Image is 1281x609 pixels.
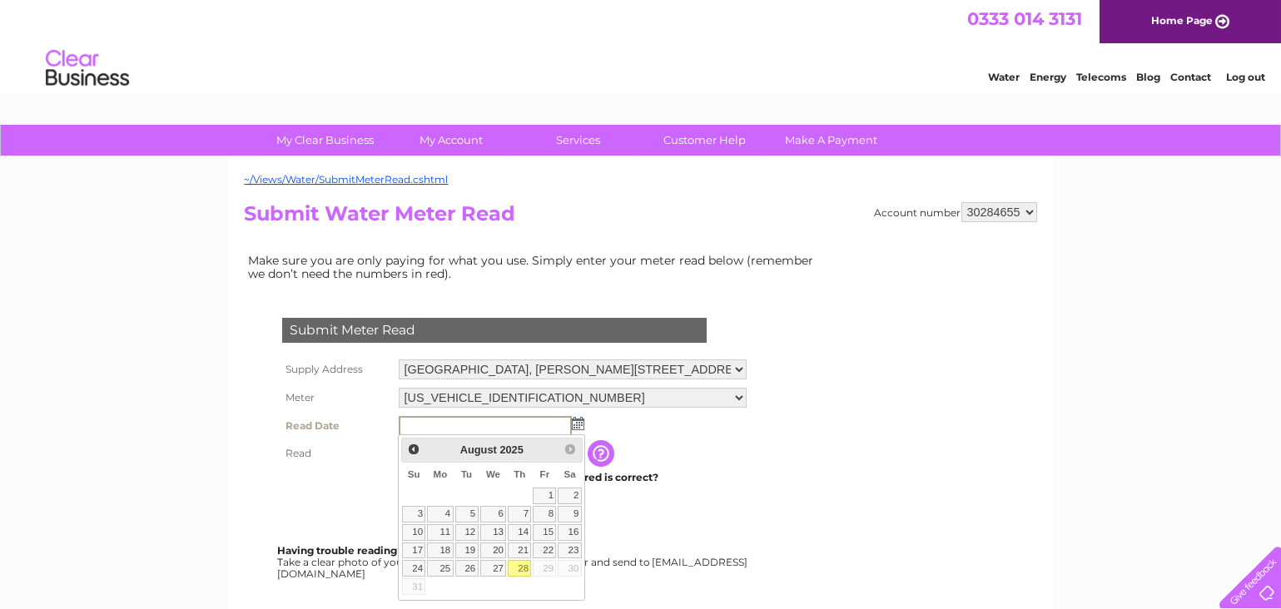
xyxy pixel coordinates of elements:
a: Log out [1226,71,1265,83]
a: 13 [480,524,507,541]
a: 23 [558,542,581,559]
a: 25 [427,560,453,577]
td: Make sure you are only paying for what you use. Simply enter your meter read below (remember we d... [245,250,827,285]
div: Clear Business is a trading name of Verastar Limited (registered in [GEOGRAPHIC_DATA] No. 3667643... [248,9,1035,81]
span: 2025 [499,443,523,456]
a: 11 [427,524,453,541]
a: My Clear Business [256,125,394,156]
a: 14 [508,524,531,541]
a: 20 [480,542,507,559]
a: My Account [383,125,520,156]
a: 6 [480,506,507,522]
a: 3 [402,506,425,522]
a: 8 [533,506,556,522]
a: 27 [480,560,507,577]
a: Blog [1136,71,1160,83]
div: Submit Meter Read [282,318,707,343]
span: August [460,443,497,456]
h2: Submit Water Meter Read [245,202,1037,234]
input: Information [588,440,618,467]
span: Prev [407,443,420,456]
a: 10 [402,524,425,541]
a: 9 [558,506,581,522]
a: 1 [533,488,556,504]
a: 19 [455,542,479,559]
span: Thursday [514,469,525,479]
th: Meter [278,384,395,412]
a: 18 [427,542,453,559]
img: logo.png [45,43,130,94]
a: 12 [455,524,479,541]
a: Make A Payment [762,125,900,156]
a: 7 [508,506,531,522]
a: Services [509,125,647,156]
a: Telecoms [1076,71,1126,83]
a: 15 [533,524,556,541]
a: 22 [533,542,556,559]
a: Customer Help [636,125,773,156]
td: Are you sure the read you have entered is correct? [395,467,751,488]
b: Having trouble reading your meter? [278,544,464,557]
a: 24 [402,560,425,577]
img: ... [572,417,584,430]
a: Contact [1170,71,1211,83]
a: Water [988,71,1020,83]
a: 21 [508,542,531,559]
a: Energy [1030,71,1066,83]
a: 16 [558,524,581,541]
div: Take a clear photo of your readings, tell us which supply it's for and send to [EMAIL_ADDRESS][DO... [278,545,751,579]
span: Sunday [408,469,420,479]
span: Tuesday [461,469,472,479]
a: 26 [455,560,479,577]
th: Read [278,440,395,467]
a: 17 [402,542,425,559]
a: 4 [427,506,453,522]
span: Wednesday [486,469,500,479]
a: 28 [508,560,531,577]
th: Read Date [278,412,395,440]
a: ~/Views/Water/SubmitMeterRead.cshtml [245,173,449,186]
a: 0333 014 3131 [967,8,1082,29]
a: 5 [455,506,479,522]
span: Saturday [564,469,575,479]
a: 2 [558,488,581,504]
div: Account number [875,202,1037,222]
span: Friday [540,469,550,479]
a: Prev [404,440,423,459]
th: Supply Address [278,355,395,384]
span: Monday [434,469,448,479]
